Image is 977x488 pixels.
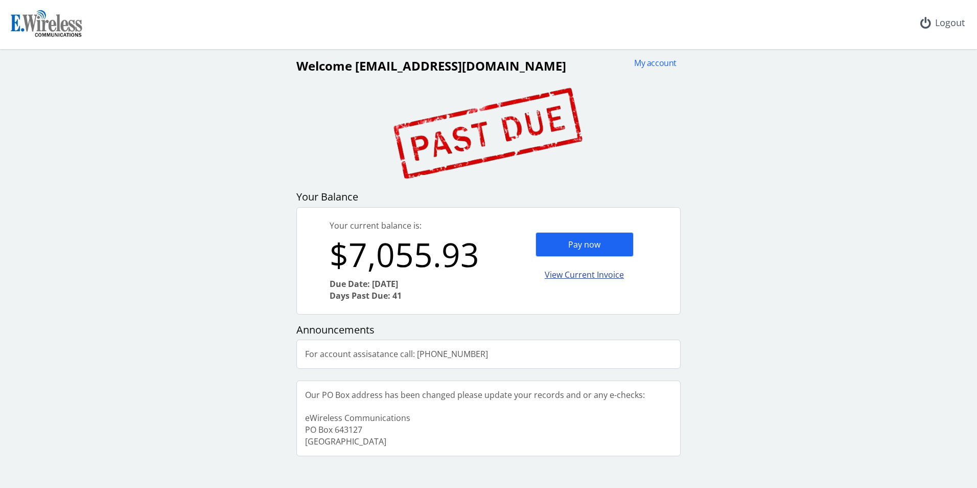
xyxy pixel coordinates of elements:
[330,231,488,278] div: $7,055.93
[330,278,488,302] div: Due Date: [DATE] Days Past Due: 41
[330,220,488,232] div: Your current balance is:
[297,381,653,456] div: Our PO Box address has been changed please update your records and or any e-checks: eWireless Com...
[536,263,634,287] div: View Current Invoice
[297,340,496,368] div: For account assisatance call: [PHONE_NUMBER]
[296,190,358,204] span: Your Balance
[296,57,352,74] span: Welcome
[296,323,375,337] span: Announcements
[627,57,677,69] div: My account
[536,232,634,257] div: Pay now
[355,57,566,74] span: [EMAIL_ADDRESS][DOMAIN_NAME]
